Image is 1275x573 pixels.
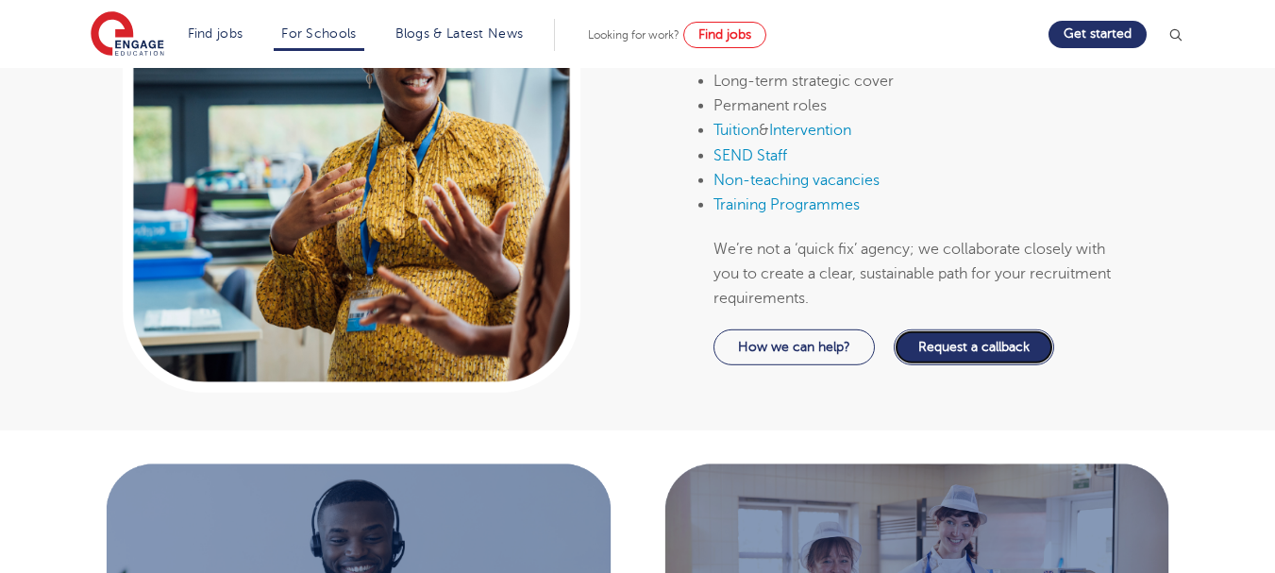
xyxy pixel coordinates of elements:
span: Find jobs [698,27,751,42]
span: Looking for work? [588,28,679,42]
a: Request a callback [894,329,1054,365]
a: How we can help? [713,329,875,365]
a: Tuition [713,122,759,139]
a: Non-teaching vacancies [713,172,880,189]
a: Find jobs [683,22,766,48]
a: Get started [1049,21,1147,48]
a: Find jobs [188,26,243,41]
a: SEND Staff [713,147,787,164]
a: Blogs & Latest News [395,26,524,41]
li: Long-term strategic cover [713,69,1134,93]
li: & [713,118,1134,143]
a: Intervention [769,122,851,139]
a: Training Programmes [713,196,860,213]
li: Permanent roles [713,93,1134,118]
a: For Schools [281,26,356,41]
p: We’re not a ‘quick fix’ agency; we collaborate closely with you to create a clear, sustainable pa... [713,236,1134,311]
img: Engage Education [91,11,164,59]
